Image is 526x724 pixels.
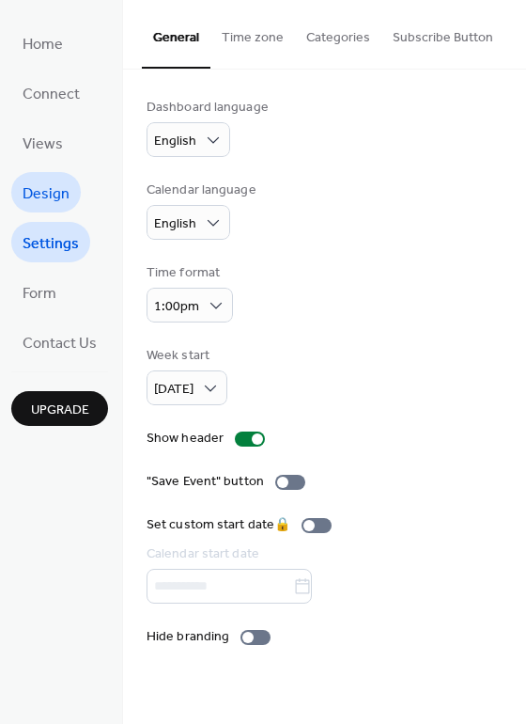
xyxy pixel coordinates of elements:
a: Form [11,272,68,312]
span: [DATE] [154,377,193,402]
div: Calendar language [147,181,256,200]
span: Form [23,279,56,308]
span: English [154,129,196,154]
button: Upgrade [11,391,108,426]
div: Dashboard language [147,98,269,118]
a: Connect [11,72,91,113]
a: Home [11,23,74,63]
span: English [154,212,196,237]
span: Contact Us [23,329,97,358]
a: Contact Us [11,322,108,362]
a: Views [11,122,74,163]
div: "Save Event" button [147,472,264,492]
div: Week start [147,346,224,366]
div: Show header [147,429,224,449]
span: Upgrade [31,401,89,420]
span: Home [23,30,63,59]
span: Design [23,180,70,209]
a: Settings [11,222,90,262]
span: Settings [23,229,79,259]
div: Hide branding [147,627,229,647]
div: Time format [147,263,229,283]
a: Design [11,172,81,212]
span: Views [23,130,63,159]
span: 1:00pm [154,294,199,320]
span: Connect [23,80,80,109]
